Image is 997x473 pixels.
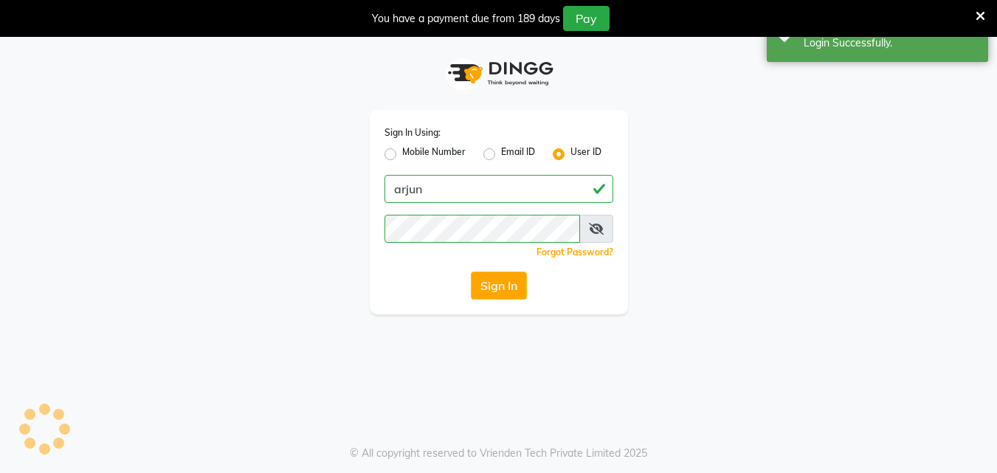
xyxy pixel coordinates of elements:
[384,175,613,203] input: Username
[471,272,527,300] button: Sign In
[563,6,610,31] button: Pay
[372,11,560,27] div: You have a payment due from 189 days
[440,52,558,95] img: logo1.svg
[384,215,580,243] input: Username
[570,145,601,163] label: User ID
[501,145,535,163] label: Email ID
[384,126,441,139] label: Sign In Using:
[537,246,613,258] a: Forgot Password?
[804,35,977,51] div: Login Successfully.
[402,145,466,163] label: Mobile Number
